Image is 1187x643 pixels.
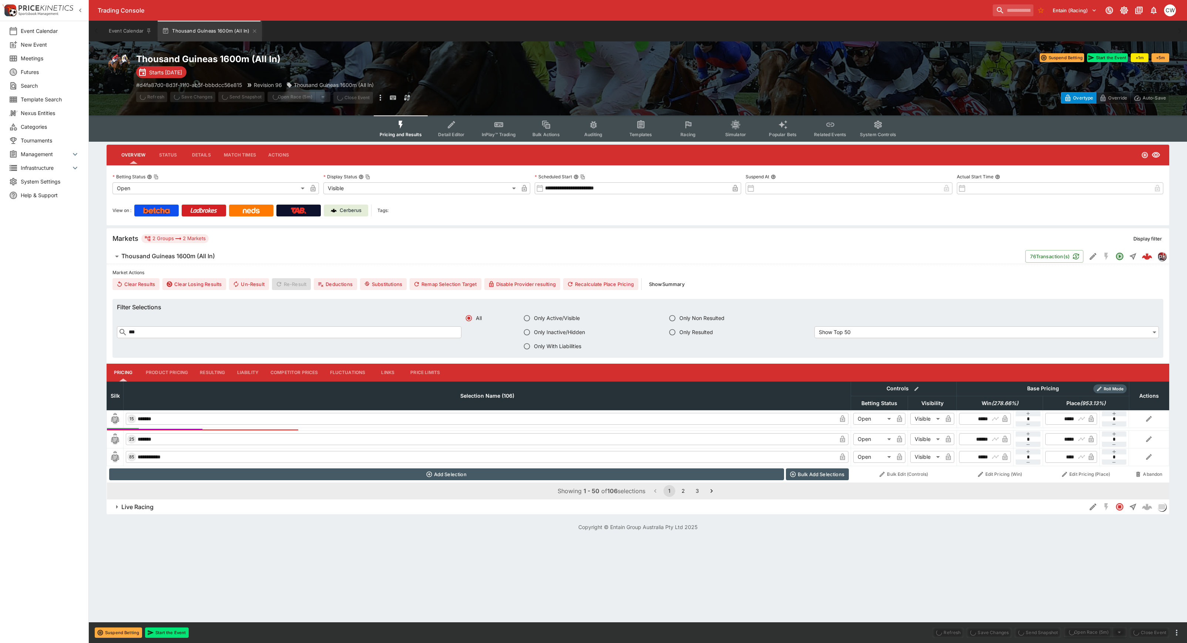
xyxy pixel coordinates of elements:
p: Scheduled Start [535,174,572,180]
span: Help & Support [21,191,80,199]
button: Christopher Winter [1162,2,1178,18]
button: Clear Losing Results [162,278,226,290]
button: Actions [262,146,295,164]
p: Overtype [1073,94,1093,102]
button: Pricing [107,364,140,381]
th: Controls [851,381,957,396]
div: Visible [910,451,942,463]
button: Auto-Save [1130,92,1169,104]
p: Auto-Save [1143,94,1166,102]
button: Liability [231,364,265,381]
img: Neds [243,208,259,213]
button: Links [371,364,404,381]
button: Scheduled StartCopy To Clipboard [574,174,579,179]
span: Search [21,82,80,90]
span: Visibility [913,399,952,408]
p: Copy To Clipboard [136,81,242,89]
span: Management [21,150,71,158]
button: Bulk Edit (Controls) [853,468,955,480]
h6: Live Racing [121,503,154,511]
img: PriceKinetics Logo [2,3,17,18]
span: 85 [128,454,136,459]
span: Only Active/Visible [534,314,580,322]
button: Edit Detail [1086,500,1100,514]
b: 1 - 50 [584,487,599,495]
button: Copy To Clipboard [154,174,159,179]
span: Roll Mode [1101,386,1127,392]
button: Start the Event [145,627,189,638]
svg: Closed [1115,502,1124,511]
button: Bulk Add Selections via CSV Data [786,468,849,480]
button: Notifications [1147,4,1160,17]
span: Re-Result [272,278,311,290]
button: Open [1113,250,1126,263]
p: Thousand Guineas 1600m (All In) [294,81,374,89]
button: Display filter [1129,233,1166,245]
div: Open [112,182,307,194]
img: TabNZ [291,208,306,213]
div: Trading Console [98,7,990,14]
span: Nexus Entities [21,109,80,117]
span: Related Events [814,132,846,137]
button: Product Pricing [140,364,194,381]
button: Bulk edit [912,384,921,394]
h6: Thousand Guineas 1600m (All In) [121,252,215,260]
button: Documentation [1132,4,1146,17]
em: ( 953.13 %) [1080,399,1106,408]
button: Edit Detail [1086,250,1100,263]
button: Event Calendar [104,21,156,41]
p: Copyright © Entain Group Australia Pty Ltd 2025 [89,523,1187,531]
span: Detail Editor [438,132,464,137]
span: Bulk Actions [532,132,560,137]
span: Un-Result [229,278,269,290]
div: Thousand Guineas 1600m (All In) [286,81,374,89]
span: All [476,314,482,322]
button: Remap Selection Target [410,278,481,290]
span: Popular Bets [769,132,797,137]
p: Revision 96 [254,81,282,89]
th: Silk [107,381,124,410]
button: Abandon [1131,468,1167,480]
span: Templates [629,132,652,137]
button: ShowSummary [645,278,689,290]
button: Edit Pricing (Place) [1045,468,1127,480]
button: Clear Results [112,278,159,290]
svg: Open [1115,252,1124,261]
span: Event Calendar [21,27,80,35]
button: Details [185,146,218,164]
div: Event type filters [374,115,902,142]
button: Live Racing [107,499,1086,514]
img: Betcha [143,208,170,213]
button: Straight [1126,250,1140,263]
b: 106 [607,487,618,495]
button: Competitor Prices [265,364,324,381]
button: Deductions [314,278,357,290]
img: pricekinetics [1158,252,1166,260]
span: Template Search [21,95,80,103]
p: Showing of selections [558,487,645,495]
p: Actual Start Time [957,174,993,180]
button: Thousand Guineas 1600m (All In) [107,249,1025,264]
div: Open [853,451,894,463]
span: Selection Name (106) [452,391,522,400]
span: Categories [21,123,80,131]
span: Betting Status [853,399,905,408]
em: ( 278.66 %) [992,399,1018,408]
span: Tournaments [21,137,80,144]
button: more [376,92,385,104]
div: Start From [1061,92,1169,104]
span: Win(278.66%) [974,399,1026,408]
svg: Visible [1151,151,1160,159]
div: Show Top 50 [814,326,1159,338]
img: logo-cerberus--red.svg [1142,251,1152,262]
button: page 1 [663,485,675,497]
button: Suspend At [771,174,776,179]
h6: Filter Selections [117,303,1159,311]
span: Only Inactive/Hidden [534,328,585,336]
button: Display StatusCopy To Clipboard [359,174,364,179]
a: 7f461165-2bb7-4f97-a8a0-e8a7e345f6f2 [1140,249,1154,264]
span: Place(953.13%) [1058,399,1114,408]
h5: Markets [112,234,138,243]
button: Start the Event [1087,53,1128,62]
button: Go to next page [706,485,717,497]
